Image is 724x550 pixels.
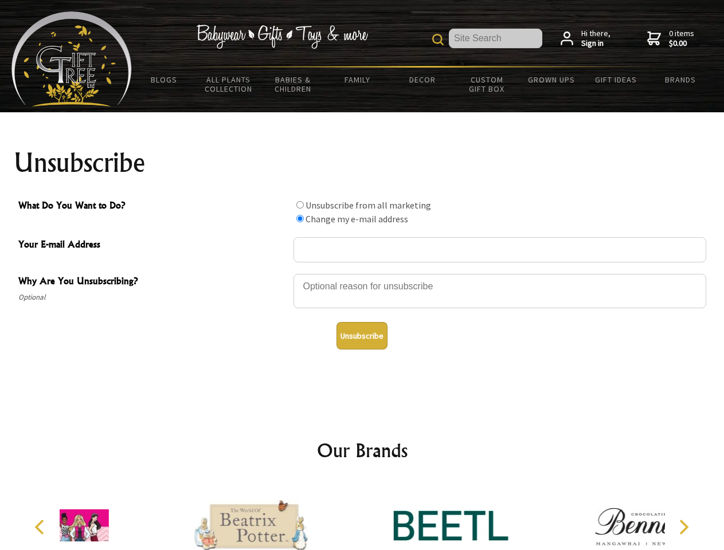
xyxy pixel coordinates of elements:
[18,198,288,215] span: What Do You Want to Do?
[196,25,368,49] img: Babywear - Gifts - Toys & more
[11,11,132,107] img: Babyware - Gifts - Toys and more...
[648,68,713,92] a: Brands
[326,68,390,92] a: Family
[669,28,694,49] span: 0 items
[29,514,54,540] button: Previous
[296,201,304,209] input: What Do You Want to Do?
[18,274,288,290] span: Why Are You Unsubscribing?
[581,38,610,49] strong: Sign in
[296,215,304,222] input: What Do You Want to Do?
[455,68,519,101] a: Custom Gift Box
[581,29,610,49] span: Hi there,
[293,237,706,262] input: Your E-mail Address
[647,29,694,49] a: 0 items$0.00
[432,34,444,45] img: product search
[18,290,288,304] span: Optional
[132,68,197,92] a: BLOGS
[197,68,261,101] a: All Plants Collection
[306,199,431,211] label: Unsubscribe from all marketing
[336,322,388,349] button: Unsubscribe
[293,274,706,308] textarea: Why Are You Unsubscribing?
[449,29,542,48] input: Site Search
[306,213,408,225] label: Change my e-mail address
[18,237,288,254] span: Your E-mail Address
[519,68,584,92] a: Grown Ups
[561,29,610,49] a: Hi there,Sign in
[261,68,326,101] a: Babies & Children
[390,68,455,92] a: Decor
[671,514,696,540] button: Next
[669,38,694,49] strong: $0.00
[14,149,711,176] h1: Unsubscribe
[584,68,648,92] a: Gift Ideas
[23,437,702,464] h2: Our Brands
